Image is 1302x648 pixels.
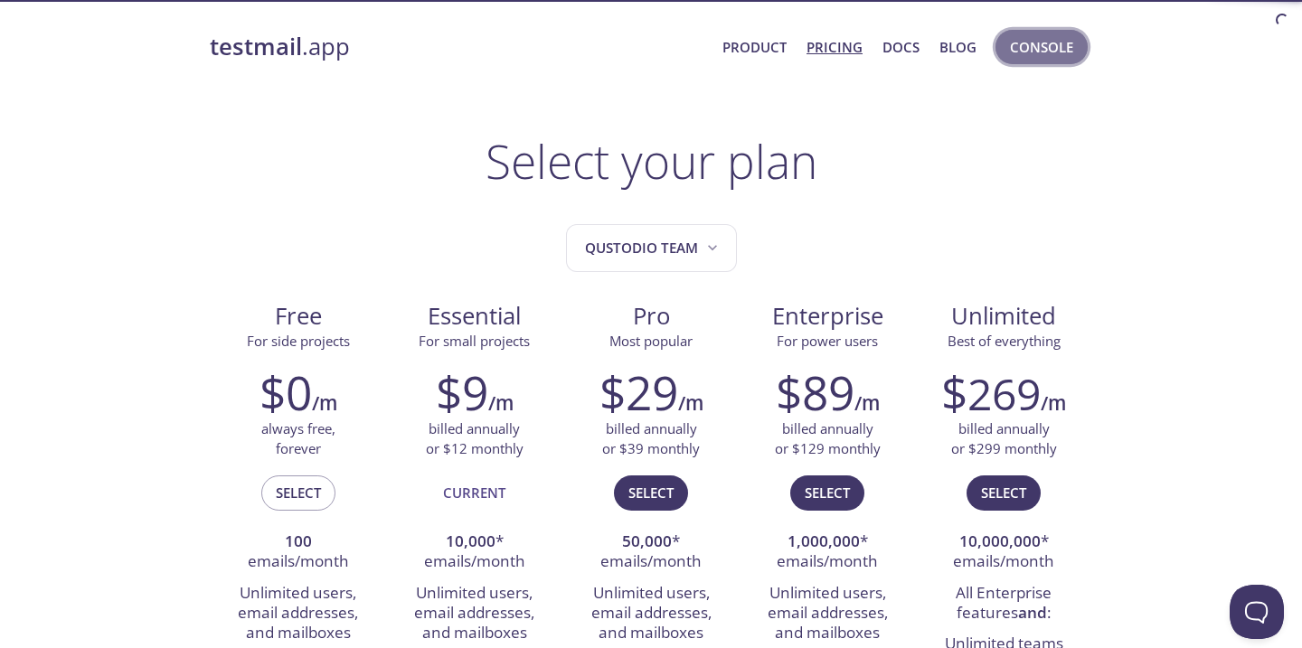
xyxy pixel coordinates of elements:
span: Select [981,481,1026,504]
strong: and [1018,602,1047,623]
p: billed annually or $299 monthly [951,419,1057,458]
h2: $9 [436,365,488,419]
li: * emails/month [929,527,1079,578]
span: Select [276,481,321,504]
a: testmail.app [210,32,708,62]
strong: 10,000,000 [959,531,1041,551]
strong: 10,000 [446,531,495,551]
h1: Select your plan [486,134,817,188]
h2: $89 [776,365,854,419]
li: * emails/month [753,527,902,578]
button: Console [995,30,1088,64]
span: For side projects [247,332,350,350]
li: All Enterprise features : [929,578,1079,630]
span: For power users [777,332,878,350]
span: Select [628,481,674,504]
span: Most popular [609,332,693,350]
h6: /m [1041,388,1066,418]
p: billed annually or $129 monthly [775,419,881,458]
h6: /m [488,388,514,418]
span: Free [224,301,372,332]
p: billed annually or $39 monthly [602,419,700,458]
h2: $29 [599,365,678,419]
span: Qustodio team [585,236,722,260]
li: * emails/month [576,527,725,578]
button: Qustodio team [566,224,737,272]
strong: 1,000,000 [788,531,860,551]
button: Select [967,475,1041,510]
strong: 50,000 [622,531,672,551]
strong: testmail [210,31,302,62]
li: * emails/month [400,527,549,578]
span: Console [1010,35,1073,59]
span: Best of everything [948,332,1061,350]
strong: 100 [285,531,312,551]
h2: $ [941,365,1041,419]
button: Select [790,475,864,510]
p: billed annually or $12 monthly [426,419,524,458]
button: Select [261,475,335,510]
span: Select [805,481,850,504]
p: always free, forever [261,419,335,458]
h6: /m [312,388,337,418]
span: Enterprise [754,301,901,332]
span: Essential [401,301,548,332]
h6: /m [678,388,703,418]
span: 269 [967,364,1041,423]
button: Select [614,475,688,510]
a: Docs [882,35,920,59]
a: Pricing [807,35,863,59]
span: Pro [577,301,724,332]
h2: $0 [259,365,312,419]
iframe: Help Scout Beacon - Open [1230,585,1284,639]
a: Blog [939,35,976,59]
li: emails/month [223,527,373,578]
h6: /m [854,388,880,418]
a: Product [722,35,787,59]
span: For small projects [419,332,530,350]
span: Unlimited [951,300,1056,332]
